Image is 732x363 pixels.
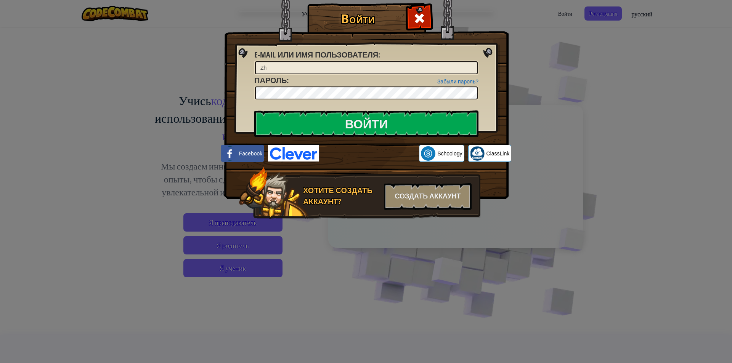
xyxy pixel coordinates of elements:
[421,146,435,161] img: schoology.png
[309,12,406,25] h1: Войти
[254,75,289,86] label: :
[437,78,478,85] a: Забыли пароль?
[254,75,287,85] span: Пароль
[470,146,485,161] img: classlink-logo-small.png
[319,145,419,162] iframe: Кнопка "Войти с аккаунтом Google"
[254,50,378,60] span: E-mail или имя пользователя
[223,146,237,161] img: facebook_small.png
[239,150,262,157] span: Facebook
[437,150,462,157] span: Schoology
[254,50,380,61] label: :
[268,145,319,162] img: clever-logo-blue.png
[486,150,510,157] span: ClassLink
[303,185,379,207] div: Хотите создать аккаунт?
[254,110,478,137] input: Войти
[384,183,472,210] div: Создать аккаунт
